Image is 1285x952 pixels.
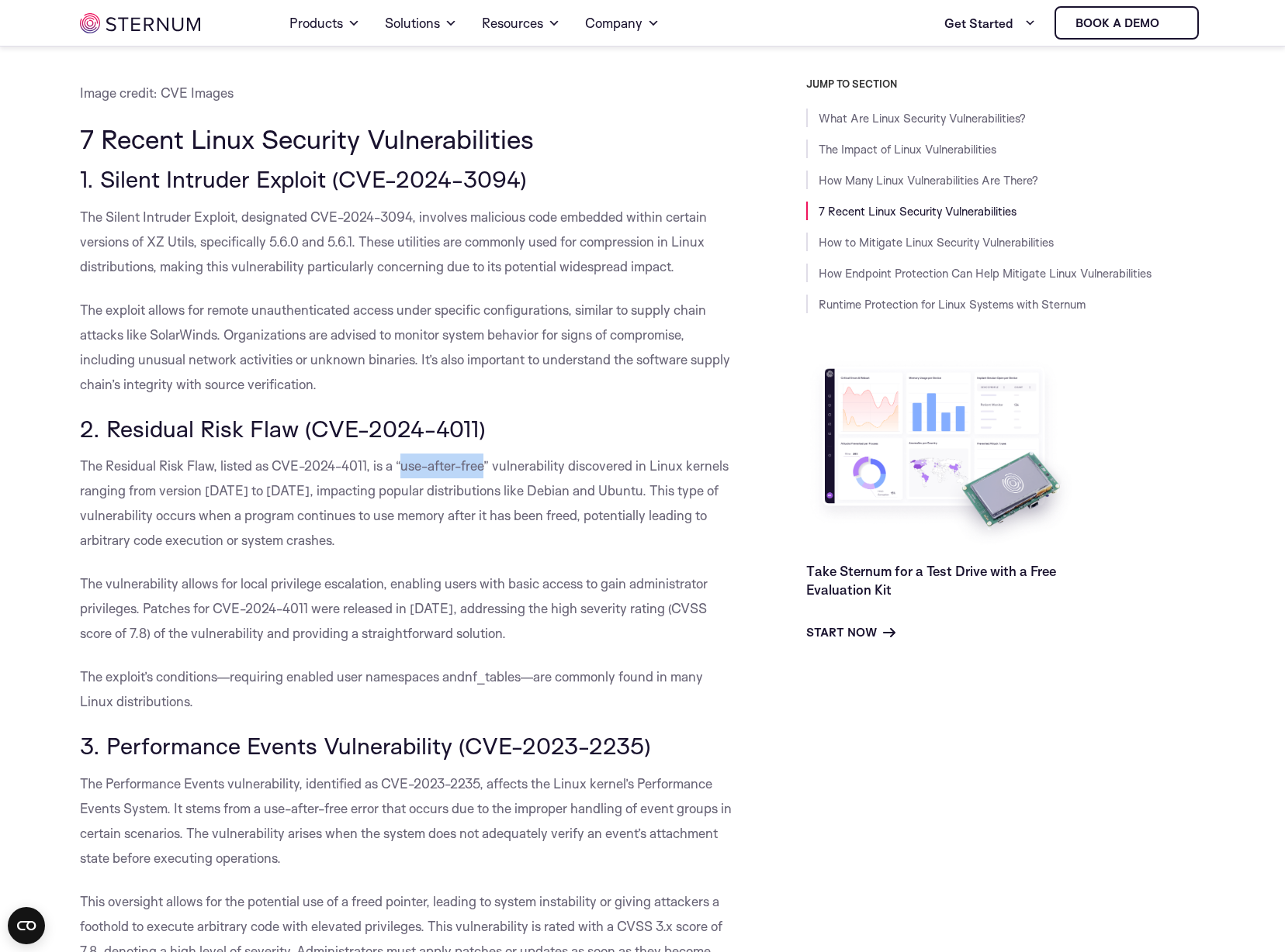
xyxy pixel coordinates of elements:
[80,13,200,33] img: sternum iot
[80,775,732,866] span: The Performance Events vulnerability, identified as CVE-2023-2235, affects the Linux kernel’s Per...
[8,907,45,944] button: Open CMP widget
[819,235,1054,250] a: How to Mitigate Linux Security Vulnerabilities
[80,731,651,760] span: 3. Performance Events Vulnerability (CVE-2023-2235)
[819,266,1152,281] a: How Endpoint Protection Can Help Mitigate Linux Vulnerabilities
[806,78,1205,90] h3: JUMP TO SECTION
[80,122,534,155] span: 7 Recent Linux Security Vulnerabilities
[80,457,729,548] span: The Residual Risk Flaw, listed as CVE-2024-4011, is a “use-after-free” vulnerability discovered i...
[80,575,708,641] span: The vulnerability allows for local privilege escalation, enabling users with basic access to gain...
[819,204,1017,219] a: 7 Recent Linux Security Vulnerabilities
[80,164,527,193] span: 1. Silent Intruder Exploit (CVE-2024-3094)
[465,668,520,685] span: nf_tables
[819,173,1038,188] a: How Many Linux Vulnerabilities Are There?
[585,2,660,45] a: Company
[806,623,895,642] a: Start Now
[806,563,1056,598] a: Take Sternum for a Test Drive with a Free Evaluation Kit
[944,8,1036,39] a: Get Started
[1055,6,1199,40] a: Book a demo
[289,2,360,45] a: Products
[80,209,707,274] span: The Silent Intruder Exploit, designated CVE-2024-3094, involves malicious code embedded within ce...
[482,2,560,45] a: Resources
[80,85,234,101] span: Image credit: CVE Images
[80,668,465,685] span: The exploit’s conditions—requiring enabled user namespaces and
[1166,17,1178,29] img: sternum iot
[80,302,730,392] span: The exploit allows for remote unauthenticated access under specific configurations, similar to su...
[385,2,457,45] a: Solutions
[819,142,996,157] a: The Impact of Linux Vulnerabilities
[806,357,1078,550] img: Take Sternum for a Test Drive with a Free Evaluation Kit
[80,414,486,443] span: 2. Residual Risk Flaw (CVE-2024-4011)
[819,111,1026,126] a: What Are Linux Security Vulnerabilities?
[819,297,1086,312] a: Runtime Protection for Linux Systems with Sternum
